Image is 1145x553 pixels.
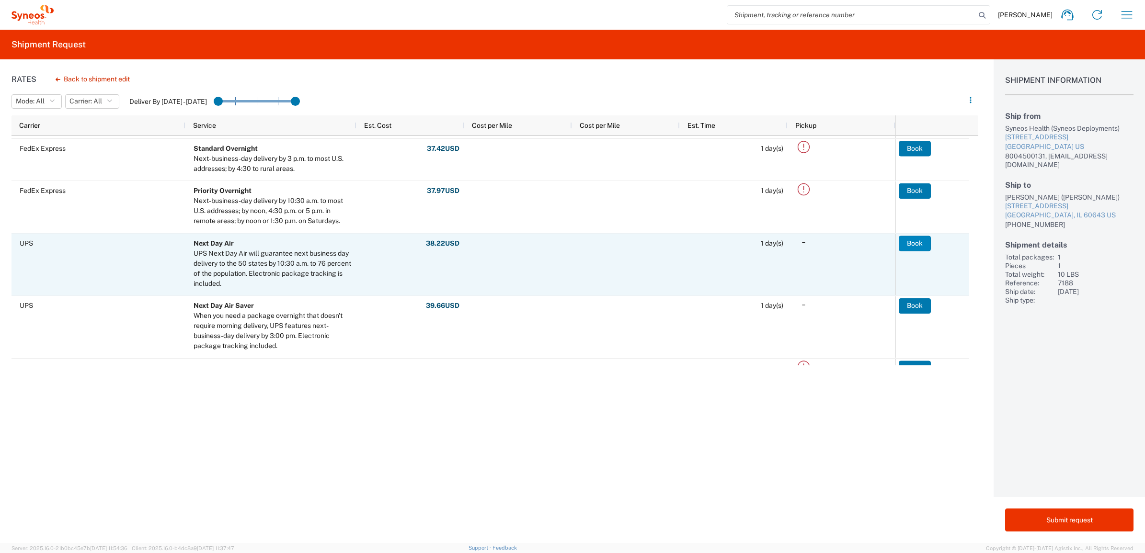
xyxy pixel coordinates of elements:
span: Pickup [795,122,816,129]
div: [GEOGRAPHIC_DATA], IL 60643 US [1005,211,1134,220]
span: UPS [20,302,33,309]
b: Next Day Air Saver [194,302,254,309]
strong: 57.27 USD [427,364,459,373]
div: 7188 [1058,279,1134,287]
strong: 39.66 USD [426,301,459,310]
div: [PHONE_NUMBER] [1005,220,1134,229]
span: 1 day(s) [761,239,783,247]
span: Copyright © [DATE]-[DATE] Agistix Inc., All Rights Reserved [986,544,1134,553]
button: 37.97USD [426,183,460,199]
button: Back to shipment edit [48,71,137,88]
div: Ship type: [1005,296,1054,305]
button: Submit request [1005,508,1134,531]
b: Next Day Air [194,239,234,247]
button: Book [899,298,931,314]
span: [DATE] 11:54:36 [90,545,127,551]
span: Est. Cost [364,122,391,129]
span: [DATE] 11:37:47 [197,545,234,551]
div: [PERSON_NAME] ([PERSON_NAME]) [1005,193,1134,202]
div: [STREET_ADDRESS] [1005,202,1134,211]
div: Pieces [1005,261,1054,270]
button: 38.22USD [425,236,460,251]
div: 1 [1058,261,1134,270]
input: Shipment, tracking or reference number [727,6,975,24]
button: Mode: All [11,94,62,109]
span: 1 day(s) [761,145,783,152]
button: Book [899,236,931,251]
strong: 37.42 USD [427,144,459,153]
div: Syneos Health (Syneos Deployments) [1005,124,1134,133]
div: Total packages: [1005,253,1054,261]
div: When you need a package overnight that doesn't require morning delivery, UPS features next-busine... [194,311,352,351]
div: Next-business-day delivery by 3 p.m. to most U.S. addresses; by 4:30 to rural areas. [194,154,352,174]
span: Est. Time [687,122,715,129]
a: [STREET_ADDRESS][GEOGRAPHIC_DATA] US [1005,133,1134,151]
div: 8004500131, [EMAIL_ADDRESS][DOMAIN_NAME] [1005,152,1134,169]
button: Book [899,183,931,199]
div: Total weight: [1005,270,1054,279]
span: Carrier: All [69,97,102,106]
b: Standard Overnight [194,145,258,152]
span: 1 day(s) [761,187,783,194]
div: 1 [1058,253,1134,261]
button: Book [899,361,931,376]
span: Client: 2025.16.0-b4dc8a9 [132,545,234,551]
span: FedEx Express [20,145,66,152]
span: Carrier [19,122,40,129]
span: Cost per Mile [472,122,512,129]
div: UPS Next Day Air will guarantee next business day delivery to the 50 states by 10:30 a.m. to 76 p... [194,248,352,289]
strong: 38.22 USD [426,239,459,248]
button: 57.27USD [426,361,460,376]
a: Support [469,545,492,551]
span: [PERSON_NAME] [998,11,1053,19]
span: FedEx Express [20,364,66,372]
strong: 37.97 USD [427,186,459,195]
span: Service [193,122,216,129]
div: [GEOGRAPHIC_DATA] US [1005,142,1134,152]
div: Reference: [1005,279,1054,287]
h2: Shipment Request [11,39,86,50]
span: 1 day(s) [761,302,783,309]
h2: Ship from [1005,112,1134,121]
b: Priority Overnight [194,187,252,194]
span: Server: 2025.16.0-21b0bc45e7b [11,545,127,551]
div: 10 LBS [1058,270,1134,279]
button: 37.42USD [426,141,460,156]
a: Feedback [492,545,517,551]
span: FedEx Express [20,187,66,194]
div: [STREET_ADDRESS] [1005,133,1134,142]
a: [STREET_ADDRESS][GEOGRAPHIC_DATA], IL 60643 US [1005,202,1134,220]
h2: Shipment details [1005,240,1134,249]
b: 2Day AM [194,364,223,372]
div: Next-business-day delivery by 10:30 a.m. to most U.S. addresses; by noon, 4:30 p.m. or 5 p.m. in ... [194,196,352,226]
span: 2 day(s) [760,364,783,372]
div: [DATE] [1058,287,1134,296]
span: UPS [20,239,33,247]
button: Book [899,141,931,156]
span: Mode: All [16,97,45,106]
span: Cost per Mile [580,122,620,129]
h2: Ship to [1005,181,1134,190]
h1: Rates [11,75,36,84]
div: Ship date: [1005,287,1054,296]
button: Carrier: All [65,94,119,109]
label: Deliver By [DATE] - [DATE] [129,97,207,106]
button: 39.66USD [425,298,460,314]
h1: Shipment Information [1005,76,1134,95]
